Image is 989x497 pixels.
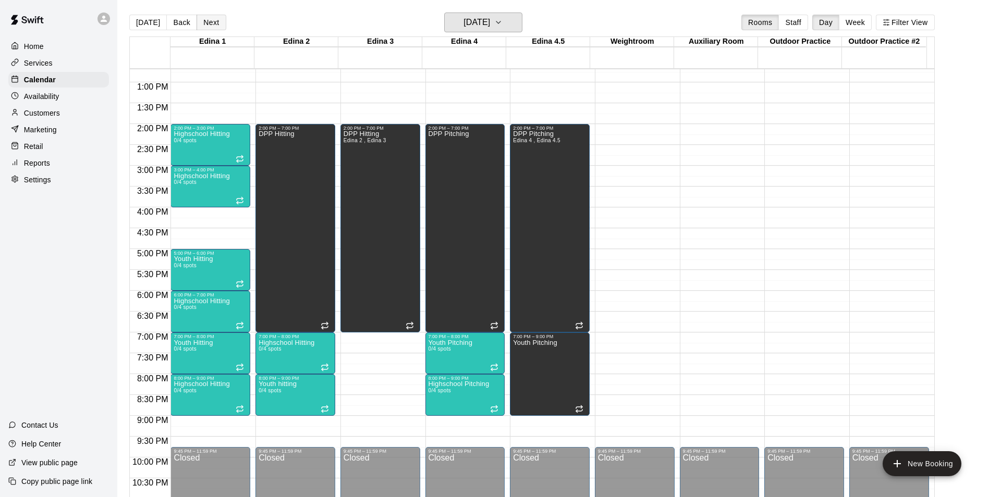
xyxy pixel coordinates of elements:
span: 0/4 spots filled [429,346,451,352]
p: Settings [24,175,51,185]
p: Retail [24,141,43,152]
span: 10:00 PM [130,457,170,466]
a: Customers [8,105,109,121]
p: Calendar [24,74,56,85]
div: Weightroom [590,37,674,47]
div: 8:00 PM – 9:00 PM: Highschool Hitting [170,374,250,416]
div: 9:45 PM – 11:59 PM [683,449,756,454]
span: Recurring event [575,405,583,413]
span: Recurring event [321,405,329,413]
div: 2:00 PM – 3:00 PM [174,126,247,131]
div: 8:00 PM – 9:00 PM: Youth hitting [255,374,335,416]
p: Copy public page link [21,476,92,487]
div: 9:45 PM – 11:59 PM [513,449,587,454]
span: Recurring event [236,155,244,163]
div: 7:00 PM – 8:00 PM: Youth Hitting [170,332,250,374]
div: 6:00 PM – 7:00 PM: Highschool Hitting [170,291,250,332]
div: Settings [8,172,109,188]
span: 6:00 PM [135,291,171,300]
div: Edina 1 [170,37,254,47]
span: Edina 4 , Edina 4.5 [513,138,560,143]
p: Contact Us [21,420,58,430]
div: 7:00 PM – 9:00 PM [513,334,587,339]
div: 7:00 PM – 8:00 PM: Highschool Hitting [255,332,335,374]
span: Recurring event [236,405,244,413]
span: 1:00 PM [135,82,171,91]
div: 2:00 PM – 3:00 PM: Highschool Hitting [170,124,250,166]
div: 2:00 PM – 7:00 PM: DPP Pitching [510,124,590,332]
span: Edina 2 , Edina 3 [344,138,386,143]
div: 9:45 PM – 11:59 PM [429,449,502,454]
div: 8:00 PM – 9:00 PM [429,376,502,381]
span: 2:00 PM [135,124,171,133]
div: 2:00 PM – 7:00 PM [429,126,502,131]
div: 2:00 PM – 7:00 PM [513,126,587,131]
p: View public page [21,457,78,468]
div: Services [8,55,109,71]
div: 9:45 PM – 11:59 PM [767,449,841,454]
a: Marketing [8,122,109,138]
button: Filter View [876,15,934,30]
div: Auxiliary Room [674,37,758,47]
span: 5:00 PM [135,249,171,258]
span: 2:30 PM [135,145,171,154]
span: Recurring event [575,321,583,330]
div: 2:00 PM – 7:00 PM: DPP Hitting [340,124,420,332]
p: Services [24,58,53,68]
button: Week [839,15,872,30]
span: Recurring event [490,405,498,413]
button: Next [197,15,226,30]
button: [DATE] [129,15,167,30]
span: 5:30 PM [135,270,171,279]
div: 7:00 PM – 9:00 PM: Youth Pitching [510,332,590,416]
span: 6:30 PM [135,312,171,320]
div: 7:00 PM – 8:00 PM [174,334,247,339]
p: Availability [24,91,59,102]
button: add [883,451,961,476]
div: 2:00 PM – 7:00 PM [259,126,332,131]
button: Staff [778,15,808,30]
span: 4:30 PM [135,228,171,237]
button: Back [166,15,197,30]
div: 9:45 PM – 11:59 PM [344,449,417,454]
div: 2:00 PM – 7:00 PM: DPP Pitching [425,124,505,332]
span: Recurring event [490,321,498,330]
div: Outdoor Practice [758,37,842,47]
a: Retail [8,139,109,154]
span: Recurring event [236,196,244,205]
button: [DATE] [444,13,522,32]
p: Home [24,41,44,52]
div: 5:00 PM – 6:00 PM: Youth Hitting [170,249,250,291]
div: Outdoor Practice #2 [842,37,926,47]
div: 9:45 PM – 11:59 PM [852,449,926,454]
span: 3:30 PM [135,187,171,195]
div: Edina 4 [422,37,506,47]
div: Calendar [8,72,109,88]
a: Reports [8,155,109,171]
span: 0/4 spots filled [174,263,197,268]
span: Recurring event [236,280,244,288]
a: Availability [8,89,109,104]
button: Rooms [741,15,779,30]
span: Recurring event [321,321,329,330]
p: Marketing [24,125,57,135]
span: 4:00 PM [135,207,171,216]
div: 8:00 PM – 9:00 PM [259,376,332,381]
button: Day [812,15,839,30]
span: 9:30 PM [135,437,171,445]
span: Recurring event [236,363,244,371]
span: 0/4 spots filled [174,346,197,352]
div: 2:00 PM – 7:00 PM [344,126,417,131]
div: 7:00 PM – 8:00 PM [259,334,332,339]
div: Edina 2 [254,37,338,47]
p: Help Center [21,439,61,449]
span: 0/4 spots filled [259,388,282,393]
span: 0/4 spots filled [174,179,197,185]
span: 0/4 spots filled [259,346,282,352]
span: 0/4 spots filled [174,138,197,143]
span: 0/4 spots filled [174,304,197,310]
